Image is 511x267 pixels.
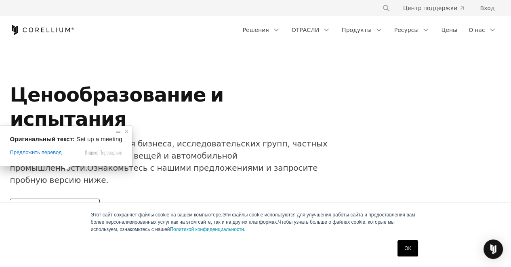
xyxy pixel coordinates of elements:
ya-tr-span: Вход [480,4,494,12]
ya-tr-span: Решения [243,26,269,34]
div: Навигационное меню [372,1,501,15]
ya-tr-span: ОТРАСЛИ [292,26,319,34]
button: Поиск [379,1,393,15]
a: Назначьте встречу [10,199,99,218]
span: Предложить перевод [10,149,61,156]
ya-tr-span: О нас [469,26,485,34]
ya-tr-span: Ознакомьтесь с нашими предложениями и запросите пробную версию ниже. [10,163,318,185]
span: Set up a meeting [76,136,122,142]
div: Откройте Интерком-Мессенджер [484,239,503,259]
div: Навигационное меню [238,23,501,37]
ya-tr-span: Ценообразование и испытания [10,83,224,131]
ya-tr-span: Эти файлы cookie используются для улучшения работы сайта и предоставления вам более персонализиро... [91,212,415,225]
ya-tr-span: Этот сайт сохраняет файлы cookie на вашем компьютере. [91,212,223,218]
span: Оригинальный текст: [10,136,75,142]
ya-tr-span: Продукты [342,26,372,34]
ya-tr-span: ОК [404,246,411,251]
ya-tr-span: Ресурсы [394,26,419,34]
a: Дом Кореллиума [10,25,74,35]
ya-tr-span: Мы предлагаем решения для бизнеса, исследовательских групп, частных лиц, а также для Интернета ве... [10,139,328,173]
a: ОК [397,240,418,256]
ya-tr-span: Центр поддержки [403,4,457,12]
a: Политикой конфиденциальности. [170,227,245,232]
ya-tr-span: Цены [441,26,457,34]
